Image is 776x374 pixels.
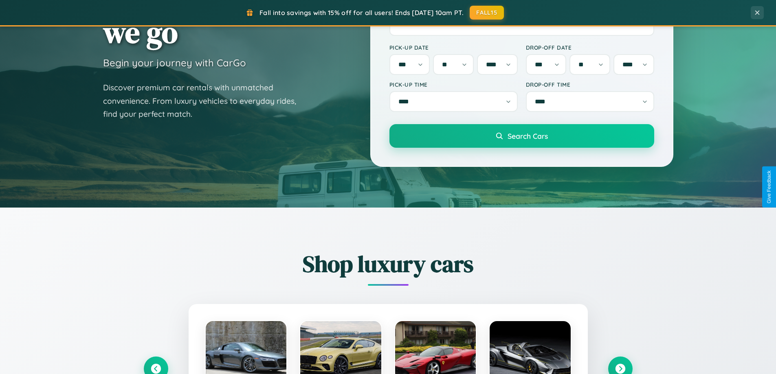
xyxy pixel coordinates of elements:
h3: Begin your journey with CarGo [103,57,246,69]
label: Drop-off Time [526,81,654,88]
span: Search Cars [508,131,548,140]
span: Fall into savings with 15% off for all users! Ends [DATE] 10am PT. [259,9,464,17]
label: Pick-up Date [389,44,518,51]
button: FALL15 [470,6,504,20]
label: Pick-up Time [389,81,518,88]
h2: Shop luxury cars [144,248,633,280]
label: Drop-off Date [526,44,654,51]
p: Discover premium car rentals with unmatched convenience. From luxury vehicles to everyday rides, ... [103,81,307,121]
button: Search Cars [389,124,654,148]
div: Give Feedback [766,171,772,203]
